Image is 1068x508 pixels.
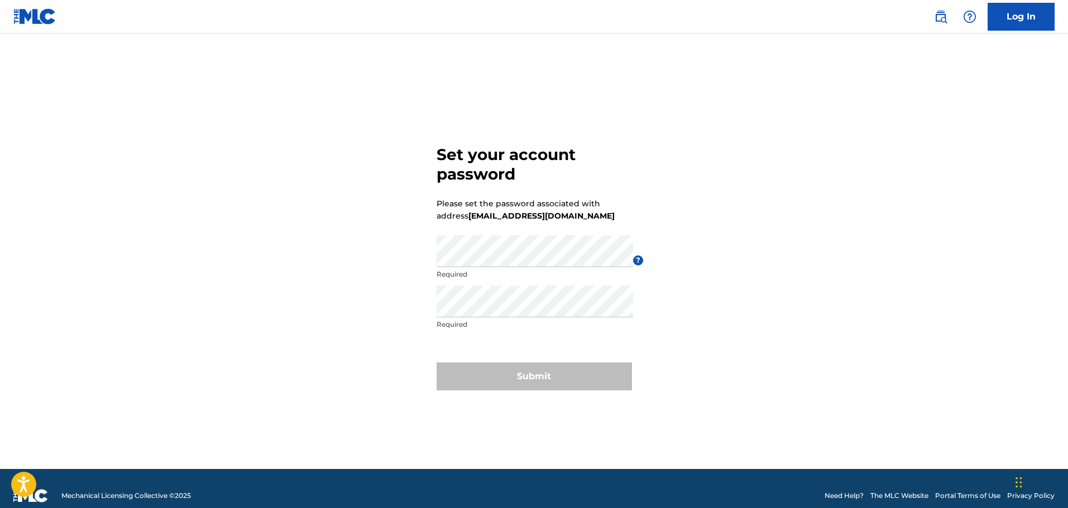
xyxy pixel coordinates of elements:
img: search [934,10,947,23]
strong: [EMAIL_ADDRESS][DOMAIN_NAME] [468,211,615,221]
div: Drag [1016,466,1022,499]
h3: Set your account password [437,145,632,184]
iframe: Chat Widget [1012,454,1068,508]
div: Help [959,6,981,28]
a: Portal Terms of Use [935,491,1000,501]
a: The MLC Website [870,491,928,501]
span: ? [633,255,643,265]
a: Privacy Policy [1007,491,1055,501]
img: help [963,10,976,23]
a: Log In [988,3,1055,31]
img: MLC Logo [13,8,56,25]
p: Required [437,269,633,279]
span: Mechanical Licensing Collective © 2025 [61,491,191,501]
img: logo [13,489,48,502]
p: Required [437,320,633,330]
p: Please set the password associated with address [437,197,615,222]
a: Need Help? [825,491,864,501]
a: Public Search [930,6,952,28]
